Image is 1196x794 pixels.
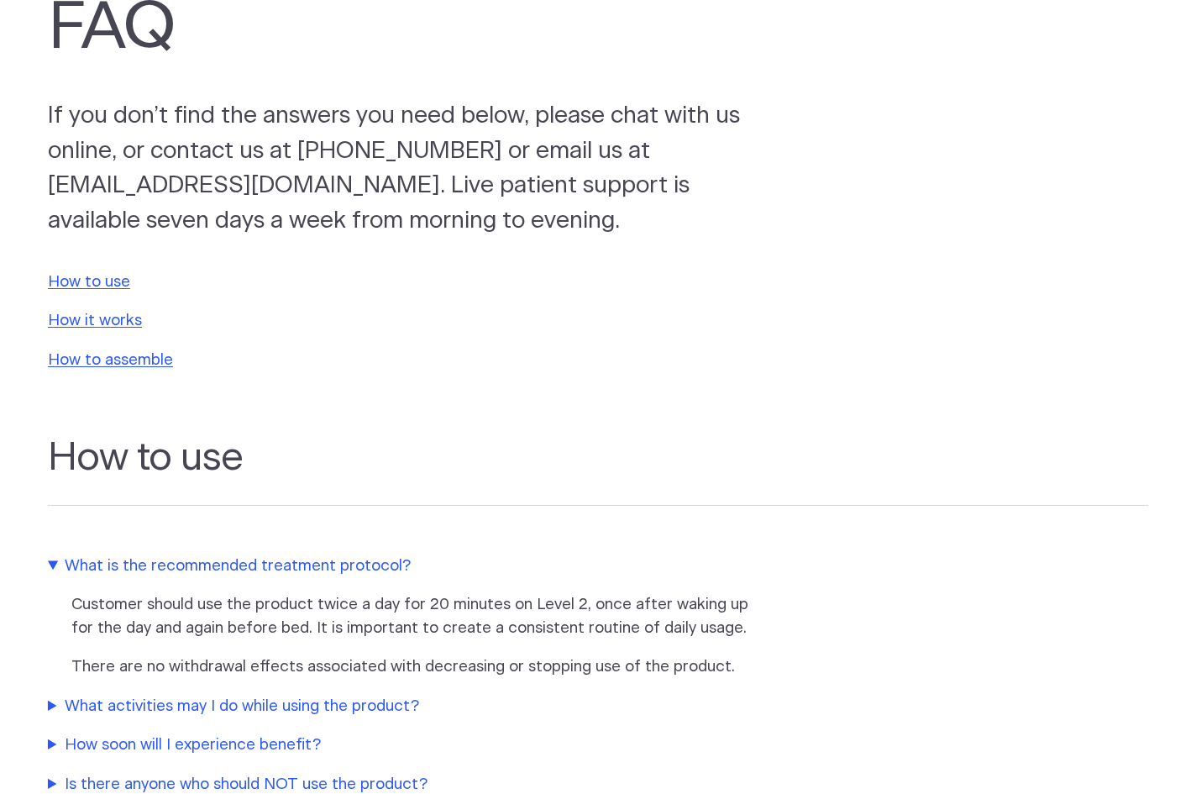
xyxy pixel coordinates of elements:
p: There are no withdrawal effects associated with decreasing or stopping use of the product. [71,655,757,679]
a: How it works [48,313,142,329]
a: How to use [48,274,130,290]
summary: What activities may I do while using the product? [48,695,753,718]
summary: How soon will I experience benefit? [48,734,753,757]
p: Customer should use the product twice a day for 20 minutes on Level 2, once after waking up for t... [71,593,757,640]
h2: How to use [48,435,1148,506]
a: How to assemble [48,352,173,368]
p: If you don’t find the answers you need below, please chat with us online, or contact us at [PHONE... [48,99,782,239]
summary: What is the recommended treatment protocol? [48,555,753,578]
